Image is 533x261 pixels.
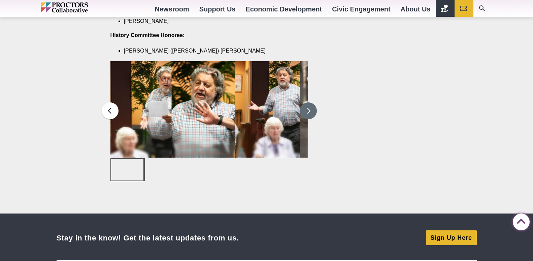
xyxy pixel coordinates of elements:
button: Next slide [300,102,317,119]
a: Back to Top [513,214,526,227]
li: [PERSON_NAME] [124,18,298,25]
li: [PERSON_NAME] ([PERSON_NAME]) [PERSON_NAME] [124,47,298,55]
div: Stay in the know! Get the latest updates from us. [57,233,239,242]
strong: History Committee Honoree: [110,32,185,38]
button: Previous slide [102,102,119,119]
a: Sign Up Here [426,230,477,245]
img: Proctors logo [41,2,117,12]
